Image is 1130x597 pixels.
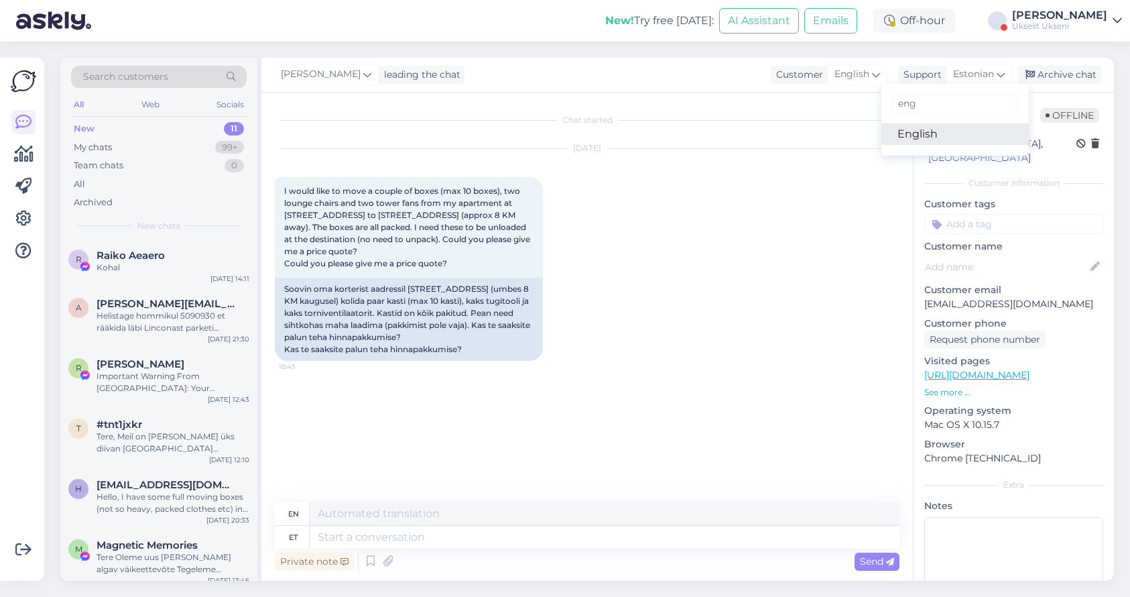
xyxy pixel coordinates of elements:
div: Important Warning From [GEOGRAPHIC_DATA]: Your Facebook page is scheduled for permanent deletion ... [97,370,249,394]
div: Uksest Ukseni [1012,21,1107,32]
div: [PERSON_NAME] [1012,10,1107,21]
div: et [289,526,298,549]
div: Tere, Meil on [PERSON_NAME] üks diivan [GEOGRAPHIC_DATA] kesklinnast Mustamäele toimetada. Kas sa... [97,431,249,455]
span: R [76,363,82,373]
div: Support [898,68,942,82]
div: New [74,122,95,135]
p: Customer name [924,239,1103,254]
p: Chrome [TECHNICAL_ID] [924,451,1103,466]
div: [DATE] 13:46 [208,576,249,586]
div: Socials [214,96,247,113]
input: Add name [925,260,1088,274]
div: Chat started [275,114,899,126]
span: Rafael Snow [97,358,184,370]
div: [DATE] 12:10 [209,455,249,465]
button: AI Assistant [719,8,799,34]
b: New! [605,14,634,27]
p: Browser [924,437,1103,451]
span: [PERSON_NAME] [281,67,361,82]
div: All [71,96,86,113]
p: [EMAIL_ADDRESS][DOMAIN_NAME] [924,297,1103,311]
span: a [76,303,82,313]
p: Customer phone [924,317,1103,331]
p: Customer tags [924,197,1103,211]
span: Magnetic Memories [97,539,198,551]
div: Private note [275,553,354,571]
div: 0 [225,159,244,172]
div: Archived [74,196,113,209]
span: t [76,423,81,433]
span: andreas.aho@gmail.com [97,298,236,310]
div: Extra [924,479,1103,491]
p: Operating system [924,404,1103,418]
span: #tnt1jxkr [97,419,142,431]
div: Team chats [74,159,123,172]
div: leading the chat [379,68,460,82]
div: 11 [224,122,244,135]
span: Offline [1040,108,1099,123]
div: All [74,178,85,191]
span: Raiko Aeaero [97,250,165,262]
div: Soovin oma korterist aadressil [STREET_ADDRESS] (umbes 8 KM kaugusel) kolida paar kasti (max 10 k... [275,278,543,361]
p: See more ... [924,386,1103,398]
div: 99+ [215,141,244,154]
input: Add a tag [924,214,1103,234]
span: English [834,67,869,82]
a: English [881,123,1029,145]
span: Search customers [83,70,168,84]
span: handeyetkinn@gmail.com [97,479,236,491]
div: Hello, I have some full moving boxes (not so heavy, packed clothes etc) in a storage place at par... [97,491,249,515]
span: M [75,544,82,554]
div: Helistage hommikul 5090930 et rääkida läbi Linconast parketi toomine Pallasti 44 5 [97,310,249,334]
p: Mac OS X 10.15.7 [924,418,1103,432]
input: Type to filter... [892,93,1018,114]
span: R [76,254,82,264]
span: 18:45 [279,362,329,372]
span: Send [860,555,894,567]
div: [DATE] [275,142,899,154]
div: Kohal [97,262,249,274]
div: Web [139,96,162,113]
div: Customer information [924,177,1103,189]
p: Visited pages [924,354,1103,368]
div: My chats [74,141,112,154]
div: Customer [771,68,823,82]
div: [DATE] 12:43 [208,394,249,404]
img: Askly Logo [11,68,36,94]
div: [DATE] 14:11 [210,274,249,284]
div: [DATE] 20:33 [206,515,249,525]
div: Try free [DATE]: [605,13,714,29]
p: Notes [924,499,1103,513]
span: I would like to move a couple of boxes (max 10 boxes), two lounge chairs and two tower fans from ... [284,186,532,268]
a: [URL][DOMAIN_NAME] [924,369,1029,381]
div: Tere Oleme uus [PERSON_NAME] algav väikeettevõte Tegeleme fotomagnetite valmistamisega, 5x5 cm, n... [97,551,249,576]
div: Archive chat [1017,66,1102,84]
div: Off-hour [873,9,956,33]
div: [DATE] 21:30 [208,334,249,344]
button: Emails [804,8,857,34]
a: [PERSON_NAME]Uksest Ukseni [1012,10,1122,32]
span: h [75,484,82,494]
div: Request phone number [924,331,1046,349]
p: Customer email [924,283,1103,297]
div: en [288,502,299,525]
span: Estonian [953,67,994,82]
span: New chats [137,220,180,232]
